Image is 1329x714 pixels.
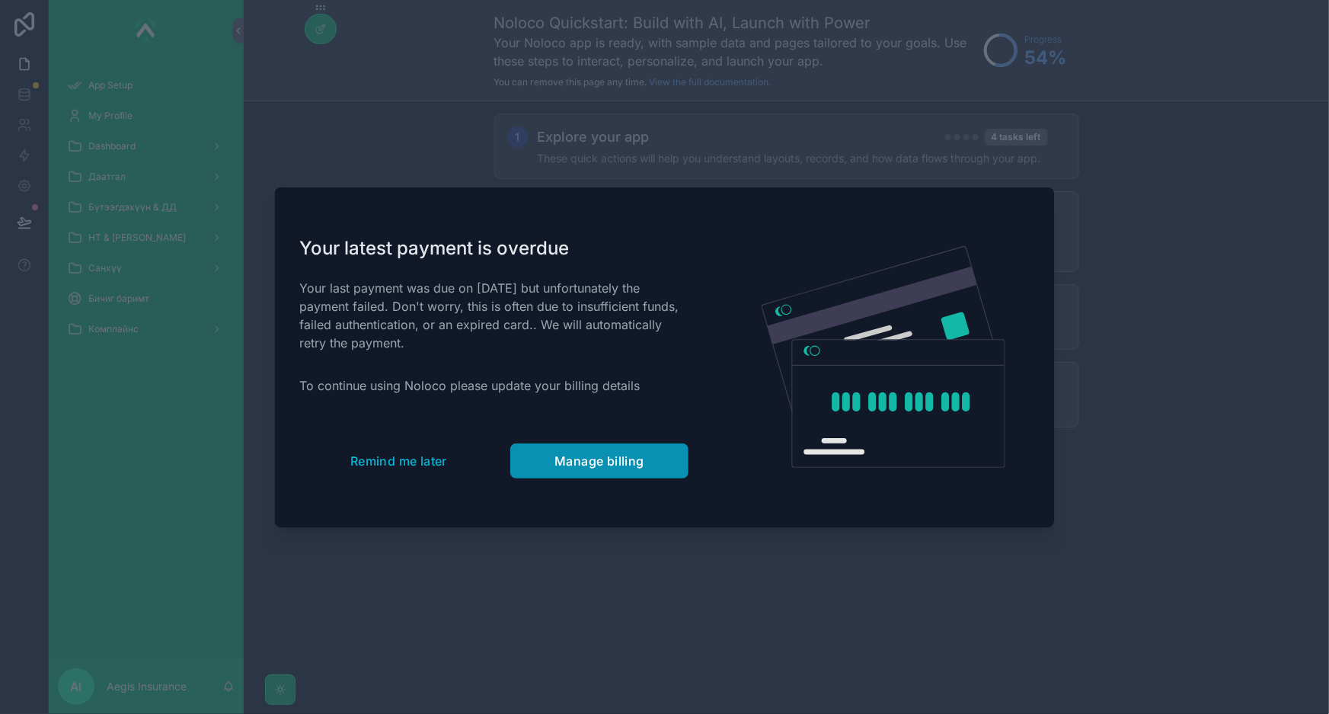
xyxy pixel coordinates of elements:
span: Manage billing [554,453,644,469]
p: To continue using Noloco please update your billing details [299,376,688,395]
img: Credit card illustration [762,246,1005,469]
p: Your last payment was due on [DATE] but unfortunately the payment failed. Don't worry, this is of... [299,279,688,352]
h1: Your latest payment is overdue [299,236,688,261]
button: Remind me later [299,443,498,479]
button: Manage billing [510,443,688,479]
span: Remind me later [350,453,447,469]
